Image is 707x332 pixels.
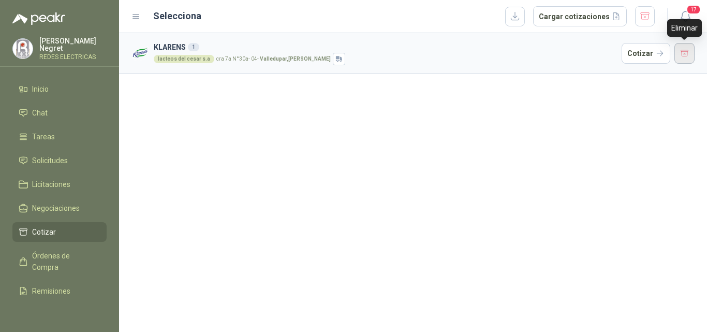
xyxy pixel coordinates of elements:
h3: KLARENS [154,41,617,53]
span: Licitaciones [32,179,70,190]
p: [PERSON_NAME] Negret [39,37,107,52]
div: 1 [188,43,199,51]
a: Inicio [12,79,107,99]
span: Órdenes de Compra [32,250,97,273]
span: Solicitudes [32,155,68,166]
a: Solicitudes [12,151,107,170]
span: Remisiones [32,285,70,297]
a: Remisiones [12,281,107,301]
span: Cotizar [32,226,56,238]
a: Órdenes de Compra [12,246,107,277]
a: Chat [12,103,107,123]
a: Cotizar [12,222,107,242]
span: Negociaciones [32,203,80,214]
a: Configuración [12,305,107,325]
button: Cotizar [622,43,670,64]
div: Eliminar [667,19,702,37]
span: Tareas [32,131,55,142]
img: Logo peakr [12,12,65,25]
button: 17 [676,7,695,26]
img: Company Logo [131,45,150,63]
strong: Valledupar , [PERSON_NAME] [260,56,331,62]
a: Negociaciones [12,198,107,218]
span: 17 [686,5,701,15]
p: REDES ELECTRICAS [39,54,107,60]
a: Licitaciones [12,175,107,194]
p: cra 7a N°30a- 04 - [216,56,331,62]
button: Cargar cotizaciones [533,6,627,27]
h2: Selecciona [153,9,201,23]
div: lacteos del cesar s.a [154,55,214,63]
a: Tareas [12,127,107,147]
span: Inicio [32,83,49,95]
img: Company Logo [13,39,33,59]
span: Chat [32,107,48,119]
